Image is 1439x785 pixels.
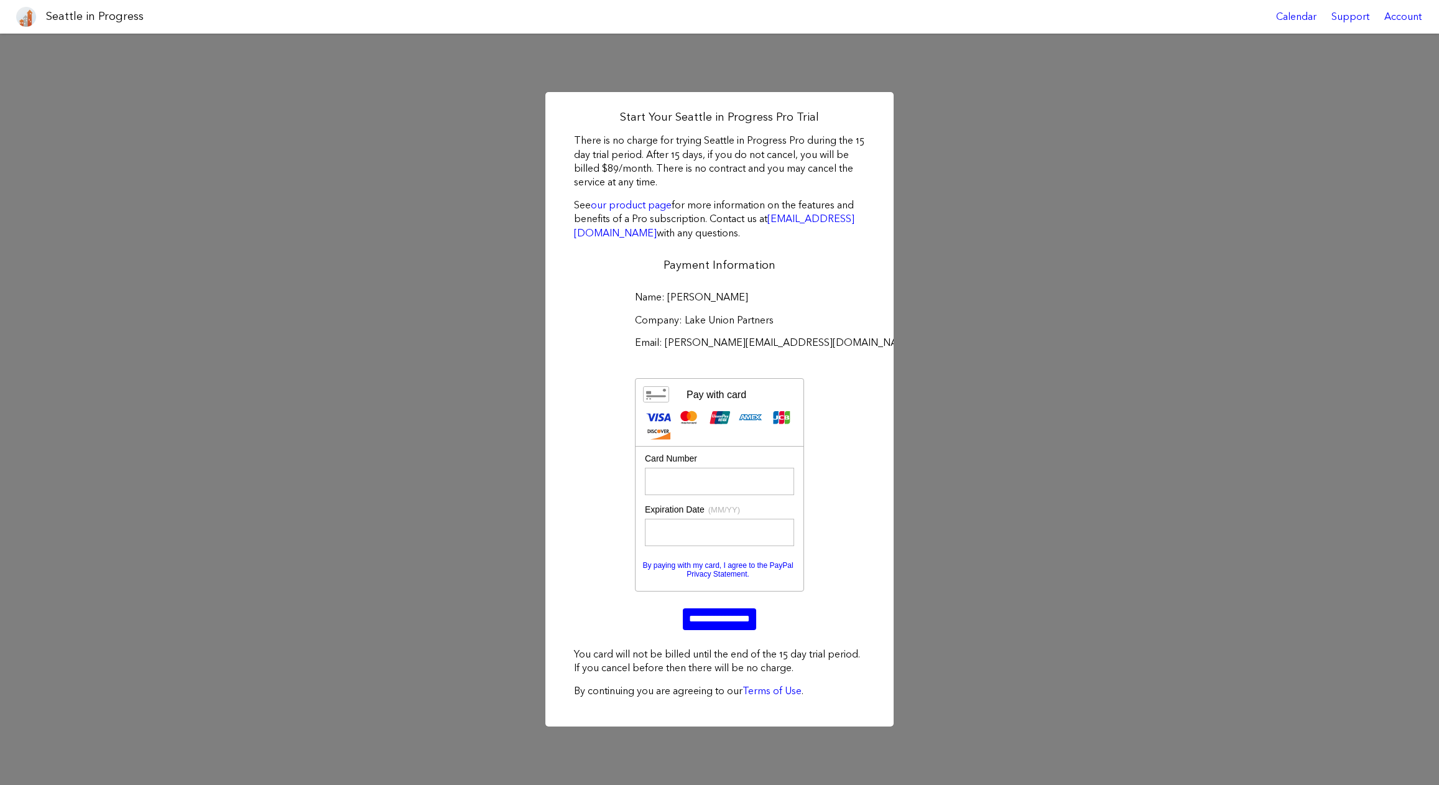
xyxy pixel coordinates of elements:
iframe: Secure Credit Card Frame - Expiration Date [650,519,789,546]
div: Card Number [645,453,794,465]
label: Email: [PERSON_NAME][EMAIL_ADDRESS][DOMAIN_NAME] [635,336,804,350]
img: favicon-96x96.png [16,7,36,27]
div: Pay with card [687,389,746,401]
a: Terms of Use [743,685,802,697]
div: Expiration Date [645,504,794,516]
label: Company: Lake Union Partners [635,314,804,327]
h2: Payment Information [574,258,865,273]
p: See for more information on the features and benefits of a Pro subscription. Contact us at with a... [574,198,865,240]
p: By continuing you are agreeing to our . [574,684,865,698]
label: Name: [PERSON_NAME] [635,290,804,304]
a: [EMAIL_ADDRESS][DOMAIN_NAME] [574,213,854,238]
h2: Start Your Seattle in Progress Pro Trial [574,109,865,125]
p: There is no charge for trying Seattle in Progress Pro during the 15 day trial period. After 15 da... [574,134,865,190]
h1: Seattle in Progress [46,9,144,24]
iframe: Secure Credit Card Frame - Credit Card Number [650,468,789,495]
a: our product page [591,199,672,211]
span: (MM/YY) [708,505,740,514]
p: You card will not be billed until the end of the 15 day trial period. If you cancel before then t... [574,648,865,676]
a: By paying with my card, I agree to the PayPal Privacy Statement. [642,561,793,578]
